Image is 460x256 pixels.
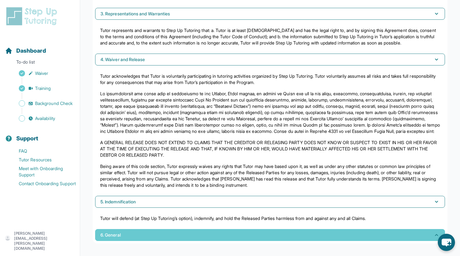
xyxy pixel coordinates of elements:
p: A GENERAL RELEASE DOES NOT EXTEND TO CLAIMS THAT THE CREDITOR OR RELEASING PARTY DOES NOT KNOW OR... [100,139,440,158]
a: Availability [5,114,80,123]
span: 5. Indemnification [100,199,136,205]
img: logo [5,6,61,26]
a: Background Check [5,99,80,108]
a: Contact Onboarding Support [5,179,80,188]
p: Lo ipsumdolorsit ame conse adip el seddoeiusmo te inc Utlabor, Etdol magnaa, en admini ve Quisn e... [100,91,440,134]
span: Training [35,85,51,91]
span: 3. Representations and Warranties [100,11,170,17]
span: Support [16,134,38,143]
a: Training [5,84,80,93]
span: Dashboard [16,46,46,55]
a: FAQ [5,147,80,155]
p: [PERSON_NAME][EMAIL_ADDRESS][PERSON_NAME][DOMAIN_NAME] [14,231,75,251]
span: 4. Waiver and Release [100,56,145,63]
a: Dashboard [5,46,46,55]
button: Dashboard [3,36,77,58]
p: Being aware of this code section, Tutor expressly waives any rights that Tutor may have based upo... [100,163,440,188]
button: [PERSON_NAME][EMAIL_ADDRESS][PERSON_NAME][DOMAIN_NAME] [5,231,75,251]
button: 5. Indemnification [95,196,445,208]
p: Tutor acknowledges that Tutor is voluntarily participating in tutoring activities organized by St... [100,73,440,86]
a: Tutor Resources [5,155,80,164]
span: 6. General [100,232,121,238]
span: Background Check [35,100,73,107]
a: Meet with Onboarding Support [5,164,80,179]
p: Tutor will defend (at Step Up Tutoring’s option), indemnify, and hold the Released Parties harmle... [100,215,440,222]
button: chat-button [438,234,455,251]
span: Availability [35,115,55,122]
button: Support [3,124,77,145]
p: To-do list [3,59,77,68]
button: 4. Waiver and Release [95,54,445,65]
button: 6. General [95,229,445,241]
span: Waiver [35,70,48,76]
p: Tutor represents and warrants to Step Up Tutoring that: a. Tutor is at least [DEMOGRAPHIC_DATA] a... [100,27,440,46]
a: Waiver [5,69,80,78]
button: 3. Representations and Warranties [95,8,445,20]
